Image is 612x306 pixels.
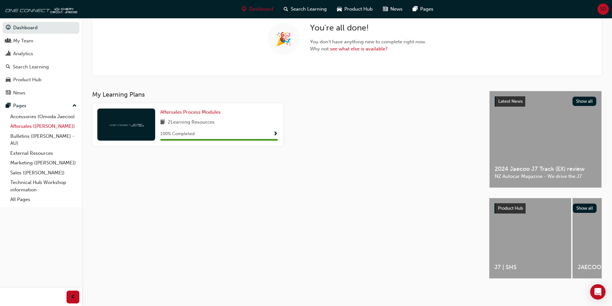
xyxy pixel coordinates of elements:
span: Product Hub [498,205,523,211]
span: search-icon [6,64,10,70]
span: prev-icon [71,293,75,301]
span: Aftersales Process Modules [160,109,221,115]
a: Marketing ([PERSON_NAME]) [8,158,79,168]
span: up-icon [72,102,77,110]
button: Pages [3,100,79,112]
a: Product Hub [3,74,79,86]
span: news-icon [383,5,388,13]
a: Analytics [3,48,79,60]
div: News [13,89,25,97]
div: Search Learning [13,63,49,71]
span: Search Learning [291,5,327,13]
a: Latest NewsShow all2024 Jaecoo J7 Track (EX) reviewNZ Autocar Magazine - We drive the J7. [489,91,602,188]
a: My Team [3,35,79,47]
a: search-iconSearch Learning [279,3,332,16]
div: My Team [13,37,33,45]
button: DashboardMy TeamAnalyticsSearch LearningProduct HubNews [3,21,79,100]
span: news-icon [6,90,11,96]
a: Bulletins ([PERSON_NAME] - AU) [8,131,79,148]
a: Search Learning [3,61,79,73]
span: Pages [420,5,433,13]
a: Technical Hub Workshop information [8,178,79,195]
a: guage-iconDashboard [236,3,279,16]
div: Product Hub [13,76,41,83]
span: chart-icon [6,51,11,57]
span: J7 | SHS [494,264,566,271]
span: You don't have anything new to complete right now. [310,38,426,46]
span: Dashboard [249,5,273,13]
a: pages-iconPages [408,3,439,16]
h3: My Learning Plans [92,91,479,98]
span: 🎉 [276,35,292,43]
span: guage-icon [6,25,11,31]
a: Aftersales Process Modules [160,109,223,116]
span: car-icon [6,77,11,83]
div: Pages [13,102,26,109]
a: Sales ([PERSON_NAME]) [8,168,79,178]
a: J7 | SHS [489,198,571,278]
span: SD [600,5,606,13]
button: Show all [573,204,597,213]
span: 2024 Jaecoo J7 Track (EX) review [495,165,596,173]
img: oneconnect [3,3,77,15]
span: 2 Learning Resources [168,118,215,127]
span: NZ Autocar Magazine - We drive the J7. [495,173,596,180]
div: Analytics [13,50,33,57]
button: SD [598,4,609,15]
a: Dashboard [3,22,79,34]
h2: You're all done! [310,23,426,33]
a: External Resources [8,148,79,158]
span: Why not [310,45,426,53]
button: Show all [572,97,597,106]
img: oneconnect [109,121,144,127]
span: Latest News [498,99,523,104]
span: people-icon [6,38,11,44]
span: pages-icon [413,5,418,13]
span: Product Hub [344,5,373,13]
a: car-iconProduct Hub [332,3,378,16]
a: Product HubShow all [494,203,597,214]
a: News [3,87,79,99]
span: 100 % Completed [160,130,195,138]
a: Aftersales ([PERSON_NAME]) [8,121,79,131]
a: news-iconNews [378,3,408,16]
span: book-icon [160,118,165,127]
span: search-icon [284,5,288,13]
a: All Pages [8,195,79,205]
a: Latest NewsShow all [495,96,596,107]
div: Open Intercom Messenger [590,284,606,300]
a: see what else is available? [330,46,387,52]
span: News [390,5,403,13]
span: guage-icon [242,5,246,13]
span: car-icon [337,5,342,13]
a: Accessories (Omoda Jaecoo) [8,112,79,122]
button: Show Progress [273,130,278,138]
span: Show Progress [273,131,278,137]
span: pages-icon [6,103,11,109]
